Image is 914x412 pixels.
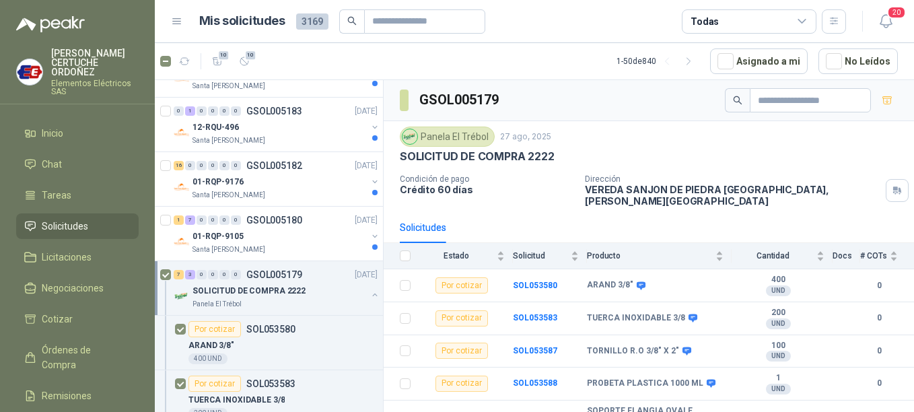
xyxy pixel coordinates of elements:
[16,244,139,270] a: Licitaciones
[192,299,242,310] p: Panela El Trébol
[435,277,488,294] div: Por cotizar
[188,353,227,364] div: 400 UND
[185,270,195,279] div: 3
[419,90,501,110] h3: GSOL005179
[42,250,92,265] span: Licitaciones
[733,96,742,105] span: search
[500,131,551,143] p: 27 ago, 2025
[174,234,190,250] img: Company Logo
[16,16,85,32] img: Logo peakr
[174,106,184,116] div: 0
[513,378,557,388] b: SOL053588
[833,243,860,269] th: Docs
[42,312,73,327] span: Cotizar
[617,50,699,72] div: 1 - 50 de 840
[246,270,302,279] p: GSOL005179
[419,251,494,261] span: Estado
[710,48,808,74] button: Asignado a mi
[513,251,568,261] span: Solicitud
[192,230,244,243] p: 01-RQP-9105
[185,106,195,116] div: 1
[197,106,207,116] div: 0
[513,243,587,269] th: Solicitud
[246,324,295,334] p: SOL053580
[174,270,184,279] div: 7
[513,281,557,290] a: SOL053580
[887,6,906,19] span: 20
[174,179,190,195] img: Company Logo
[874,9,898,34] button: 20
[188,339,234,352] p: ARAND 3/8"
[42,126,63,141] span: Inicio
[42,388,92,403] span: Remisiones
[192,244,265,255] p: Santa [PERSON_NAME]
[219,215,230,225] div: 0
[355,269,378,281] p: [DATE]
[587,378,703,389] b: PROBETA PLASTICA 1000 ML
[16,213,139,239] a: Solicitudes
[818,48,898,74] button: No Leídos
[188,376,241,392] div: Por cotizar
[355,214,378,227] p: [DATE]
[400,220,446,235] div: Solicitudes
[766,351,791,362] div: UND
[174,267,380,310] a: 7 3 0 0 0 0 GSOL005179[DATE] Company LogoSOLICITUD DE COMPRA 2222Panela El Trébol
[192,285,306,298] p: SOLICITUD DE COMPRA 2222
[400,149,555,164] p: SOLICITUD DE COMPRA 2222
[231,215,241,225] div: 0
[192,176,244,188] p: 01-RQP-9176
[188,321,241,337] div: Por cotizar
[732,251,814,261] span: Cantidad
[42,343,126,372] span: Órdenes de Compra
[16,306,139,332] a: Cotizar
[208,270,218,279] div: 0
[860,345,898,357] b: 0
[219,270,230,279] div: 0
[155,316,383,370] a: Por cotizarSOL053580ARAND 3/8"400 UND
[219,106,230,116] div: 0
[219,161,230,170] div: 0
[51,79,139,96] p: Elementos Eléctricos SAS
[860,279,898,292] b: 0
[244,50,257,61] span: 10
[296,13,328,30] span: 3169
[231,270,241,279] div: 0
[400,184,574,195] p: Crédito 60 días
[585,174,880,184] p: Dirección
[860,251,887,261] span: # COTs
[513,313,557,322] b: SOL053583
[513,346,557,355] a: SOL053587
[246,106,302,116] p: GSOL005183
[197,215,207,225] div: 0
[400,127,495,147] div: Panela El Trébol
[174,103,380,146] a: 0 1 0 0 0 0 GSOL005183[DATE] Company Logo12-RQU-496Santa [PERSON_NAME]
[174,161,184,170] div: 16
[42,157,62,172] span: Chat
[17,59,42,85] img: Company Logo
[355,105,378,118] p: [DATE]
[732,275,824,285] b: 400
[766,318,791,329] div: UND
[42,219,88,234] span: Solicitudes
[732,373,824,384] b: 1
[208,106,218,116] div: 0
[246,379,295,388] p: SOL053583
[16,182,139,208] a: Tareas
[231,161,241,170] div: 0
[42,188,71,203] span: Tareas
[766,384,791,394] div: UND
[355,160,378,172] p: [DATE]
[587,251,713,261] span: Producto
[197,270,207,279] div: 0
[207,50,228,72] button: 10
[16,275,139,301] a: Negociaciones
[192,190,265,201] p: Santa [PERSON_NAME]
[234,50,255,72] button: 10
[208,161,218,170] div: 0
[16,151,139,177] a: Chat
[174,125,190,141] img: Company Logo
[16,121,139,146] a: Inicio
[197,161,207,170] div: 0
[174,158,380,201] a: 16 0 0 0 0 0 GSOL005182[DATE] Company Logo01-RQP-9176Santa [PERSON_NAME]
